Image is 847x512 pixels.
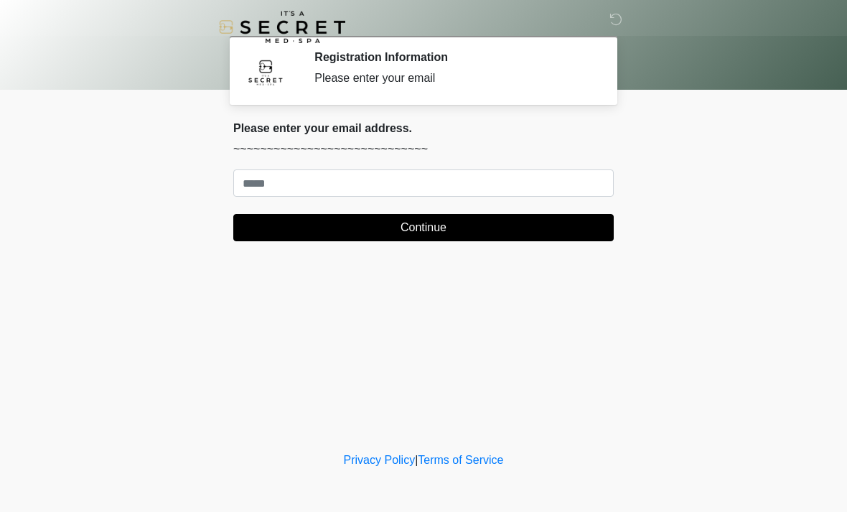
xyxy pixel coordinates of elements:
img: Agent Avatar [244,50,287,93]
h2: Registration Information [314,50,592,64]
div: Please enter your email [314,70,592,87]
button: Continue [233,214,614,241]
a: Privacy Policy [344,454,416,466]
a: Terms of Service [418,454,503,466]
h2: Please enter your email address. [233,121,614,135]
p: ~~~~~~~~~~~~~~~~~~~~~~~~~~~~~ [233,141,614,158]
a: | [415,454,418,466]
img: It's A Secret Med Spa Logo [219,11,345,43]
